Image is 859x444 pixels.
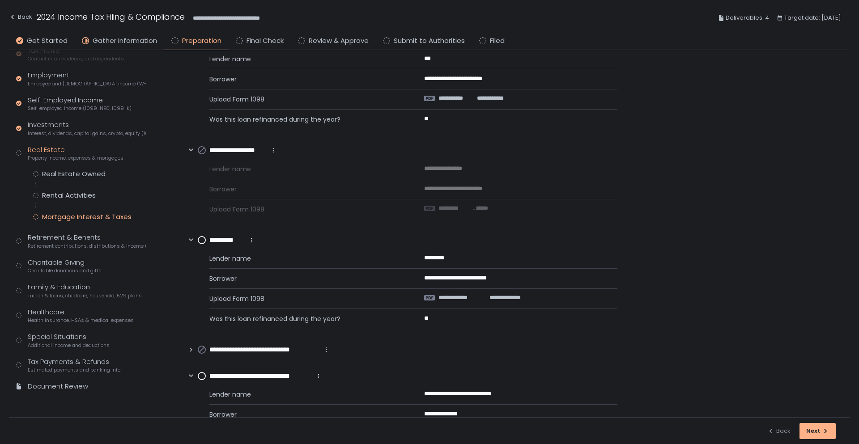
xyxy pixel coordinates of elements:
div: Charitable Giving [28,258,102,275]
span: Tuition & loans, childcare, household, 529 plans [28,292,142,299]
button: Back [9,11,32,25]
div: Rental Activities [42,191,96,200]
span: Charitable donations and gifts [28,267,102,274]
div: Tax Payments & Refunds [28,357,120,374]
span: Target date: [DATE] [784,13,841,23]
div: Real Estate [28,145,123,162]
span: Lender name [209,254,403,263]
div: Investments [28,120,146,137]
span: Review & Approve [309,36,369,46]
span: Was this loan refinanced during the year? [209,314,403,323]
div: Self-Employed Income [28,95,132,112]
span: Final Check [247,36,284,46]
span: Retirement contributions, distributions & income (1099-R, 5498) [28,243,146,249]
span: Estimated payments and banking info [28,367,120,373]
span: Health insurance, HSAs & medical expenses [28,317,134,324]
span: Gather Information [93,36,157,46]
span: Borrower [209,274,403,283]
span: Upload Form 1098 [209,205,403,214]
span: Lender name [209,55,403,63]
span: Upload Form 1098 [209,95,403,104]
span: Self-employed income (1099-NEC, 1099-K) [28,105,132,112]
span: Interest, dividends, capital gains, crypto, equity (1099s, K-1s) [28,130,146,137]
button: Back [767,423,791,439]
div: Back [9,12,32,22]
div: Back [767,427,791,435]
span: Deliverables: 4 [726,13,769,23]
span: Borrower [209,185,403,194]
div: Special Situations [28,332,110,349]
div: Employment [28,70,146,87]
span: Contact info, residence, and dependents [28,55,124,62]
div: Mortgage Interest & Taxes [42,212,132,221]
h1: 2024 Income Tax Filing & Compliance [37,11,185,23]
span: Additional income and deductions [28,342,110,349]
div: Real Estate Owned [42,169,106,178]
div: Healthcare [28,307,134,324]
button: Next [799,423,836,439]
span: Get Started [27,36,68,46]
span: Preparation [182,36,221,46]
div: Document Review [28,381,88,392]
span: Borrower [209,75,403,84]
div: Tax Profile [28,46,124,63]
span: Borrower [209,410,403,419]
div: Retirement & Benefits [28,233,146,249]
div: Family & Education [28,282,142,299]
span: Employee and [DEMOGRAPHIC_DATA] income (W-2s) [28,80,146,87]
span: Lender name [209,390,403,399]
span: Property income, expenses & mortgages [28,155,123,161]
span: Submit to Authorities [394,36,465,46]
span: Filed [490,36,505,46]
div: Next [806,427,829,435]
span: Upload Form 1098 [209,294,403,303]
span: Lender name [209,165,403,173]
span: Was this loan refinanced during the year? [209,115,403,124]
